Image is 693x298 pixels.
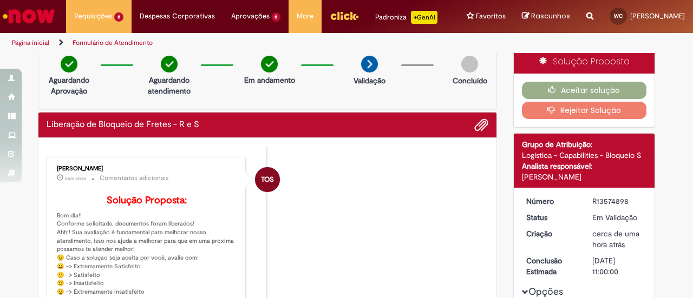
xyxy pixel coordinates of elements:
div: Solução Proposta [514,50,655,74]
span: Aprovações [231,11,270,22]
dt: Número [518,196,585,207]
img: img-circle-grey.png [461,56,478,72]
dt: Criação [518,228,585,239]
div: Analista responsável: [522,161,647,171]
a: Página inicial [12,38,49,47]
button: Aceitar solução [522,82,647,99]
small: Comentários adicionais [100,174,169,183]
span: Favoritos [476,11,506,22]
b: Solução Proposta: [107,194,187,207]
div: Grupo de Atribuição: [522,139,647,150]
div: Padroniza [375,11,437,24]
div: Logística - Capabilities - Bloqueio S [522,150,647,161]
h2: Liberação de Bloqueio de Fretes - R e S Histórico de tíquete [47,120,199,130]
dt: Conclusão Estimada [518,255,585,277]
span: Rascunhos [531,11,570,21]
p: Aguardando atendimento [143,75,195,96]
button: Adicionar anexos [474,118,488,132]
div: Em Validação [592,212,643,223]
span: Requisições [74,11,112,22]
div: R13574898 [592,196,643,207]
img: ServiceNow [1,5,57,27]
span: WC [614,12,623,19]
span: cerca de uma hora atrás [592,229,639,249]
button: Rejeitar Solução [522,102,647,119]
p: Validação [354,75,385,86]
div: Tainá Oliveira Silva [255,167,280,192]
a: Formulário de Atendimento [73,38,153,47]
dt: Status [518,212,585,223]
img: check-circle-green.png [261,56,278,72]
div: [PERSON_NAME] [57,165,237,172]
p: +GenAi [411,11,437,24]
span: 6 [272,12,281,22]
div: 29/09/2025 08:21:46 [592,228,643,250]
span: [PERSON_NAME] [630,11,685,21]
div: [DATE] 11:00:00 [592,255,643,277]
img: check-circle-green.png [161,56,178,72]
span: Despesas Corporativas [140,11,215,22]
ul: Trilhas de página [8,33,454,53]
span: TOS [261,167,274,193]
img: arrow-next.png [361,56,378,72]
img: check-circle-green.png [61,56,77,72]
span: 6 [114,12,123,22]
time: 29/09/2025 08:21:46 [592,229,639,249]
time: 29/09/2025 09:10:14 [65,175,86,182]
img: click_logo_yellow_360x200.png [330,8,359,24]
div: [PERSON_NAME] [522,171,647,182]
p: Aguardando Aprovação [43,75,95,96]
span: 26m atrás [65,175,86,182]
p: Concluído [453,75,487,86]
p: Em andamento [244,75,295,85]
span: More [297,11,313,22]
a: Rascunhos [522,11,570,22]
